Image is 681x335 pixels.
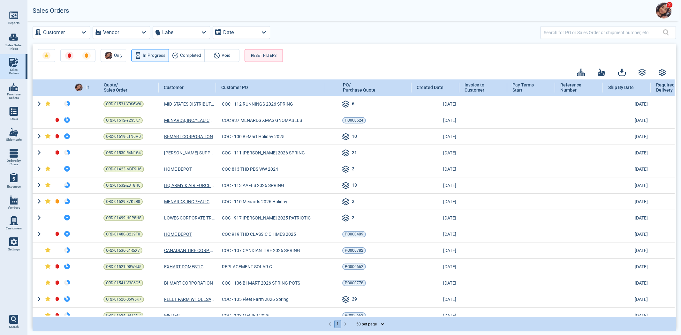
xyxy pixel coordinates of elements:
[103,133,143,140] a: ORD-01519-L1N0H0
[412,307,459,324] td: [DATE]
[603,128,651,145] td: [DATE]
[9,216,18,225] img: menu_icon
[342,117,366,123] a: PO000624
[412,258,459,275] td: [DATE]
[103,231,143,237] a: ORD-01480-G2J9F0
[412,96,459,112] td: [DATE]
[103,296,144,302] a: ORD-01526-B5W5K7
[342,280,366,286] a: PO000778
[412,145,459,161] td: [DATE]
[412,112,459,128] td: [DATE]
[164,247,215,254] a: CANADIAN TIRE CORP LIMITED
[603,112,651,128] td: [DATE]
[164,312,180,319] a: MEIJER
[603,161,651,177] td: [DATE]
[345,231,363,237] span: PO000409
[222,101,293,107] span: COC - 112 RUNNINGS 2026 SPRING
[103,117,143,123] a: ORD-01512-Y2S5K7
[417,85,443,90] span: Created Date
[164,182,215,189] a: HQ ARMY & AIR FORCE EXCHANGE SERVICE
[9,128,18,137] img: menu_icon
[213,26,270,39] button: Date
[106,231,140,237] span: ORD-01480-G2J9F0
[106,166,141,172] span: ORD-01423-M3F9H6
[10,117,18,121] span: Tasks
[5,68,22,75] span: Sales Orders
[106,182,140,189] span: ORD-01532-Z3T8H0
[560,82,591,93] span: Reference Number
[180,52,201,59] span: Completed
[603,193,651,210] td: [DATE]
[222,264,272,270] span: REPLACEMENT SOLAR C
[412,291,459,307] td: [DATE]
[164,264,203,270] span: EXHART DOMESTIC
[106,312,141,319] span: ORD-01524-D4T4N2
[106,247,140,254] span: ORD-01536-L4R5X7
[342,312,366,319] a: PO000663
[103,150,143,156] a: ORD-01530-R4N1G4
[103,182,143,189] a: ORD-01532-Z3T8H0
[603,210,651,226] td: [DATE]
[345,280,363,286] span: PO000778
[412,242,459,258] td: [DATE]
[8,248,20,251] span: Settings
[106,296,141,302] span: ORD-01526-B5W5K7
[164,215,215,221] span: LOWES CORPORATE TRADE PAYABLES
[164,150,215,156] a: [PERSON_NAME] SUPPLY, INC.
[9,237,18,246] img: menu_icon
[656,3,672,19] img: Avatar
[603,226,651,242] td: [DATE]
[343,82,375,93] span: PO/ Purchase Quote
[164,117,215,123] span: MENARDS, INC.*EAU CLAIRE
[9,82,18,91] img: menu_icon
[352,214,354,222] span: 2
[5,159,22,166] span: Orders by Phase
[334,320,341,328] button: page 1
[352,198,354,206] span: 2
[222,296,289,302] span: COC - 105 Fleet Farm 2026 Spring
[106,280,140,286] span: ORD-01541-V3S6C5
[222,247,300,254] span: COC - 107 CANDIAN TIRE 2026 SPRING
[164,280,213,286] a: BI-MART CORPORATION
[204,49,239,62] button: Void
[342,247,366,254] a: PO000782
[603,291,651,307] td: [DATE]
[105,52,112,59] img: Avatar
[412,275,459,291] td: [DATE]
[608,85,634,90] span: Ship By Date
[143,52,165,59] span: In Progress
[603,177,651,193] td: [DATE]
[106,101,141,107] span: ORD-01531-Y0S6W6
[164,166,192,172] a: HOME DEPOT
[512,82,543,93] span: Pay Terms Start
[106,264,141,270] span: ORD-01521-D8W4J5
[412,210,459,226] td: [DATE]
[106,198,140,205] span: ORD-01529-Z7K2R0
[164,231,192,237] a: HOME DEPOT
[164,101,215,107] a: MID-STATES DISTRIBUTING,LLC
[103,101,144,107] a: ORD-01531-Y0S6W6
[465,82,496,93] span: Invoice to Customer
[7,185,21,189] span: Expenses
[103,247,142,254] a: ORD-01536-L4R5X7
[164,198,215,205] a: MENARDS, INC.*EAU CLAIRE
[169,49,205,62] button: Completed
[352,133,357,141] span: 10
[43,28,65,37] label: Customer
[345,312,363,319] span: PO000663
[164,133,213,140] span: BI-MART CORPORATION
[412,177,459,193] td: [DATE]
[9,11,18,20] img: menu_icon
[164,296,215,302] span: FLEET FARM WHOLESALE
[8,21,19,25] span: Reports
[222,312,269,319] span: COC - 108 MEIJER 2026
[9,325,19,329] span: Search
[603,307,651,324] td: [DATE]
[103,166,144,172] a: ORD-01423-M3F9H6
[222,231,296,237] span: COC 919 THD CLASSIC CHIMES 2025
